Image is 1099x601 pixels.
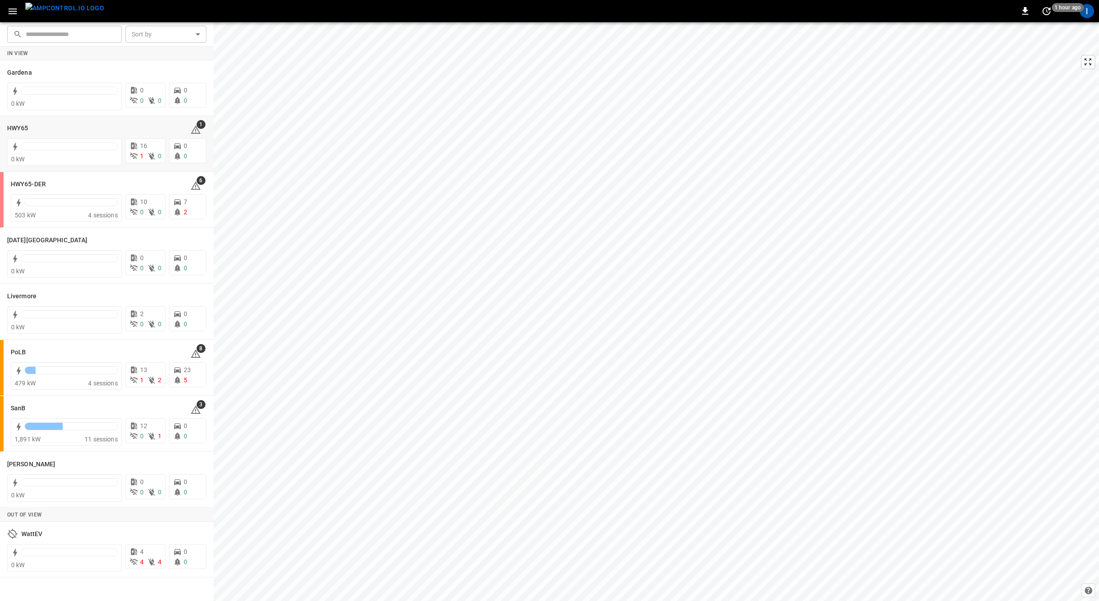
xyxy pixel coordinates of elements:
[158,208,161,216] span: 0
[184,198,187,205] span: 7
[88,380,118,387] span: 4 sessions
[7,50,28,56] strong: In View
[213,22,1099,601] canvas: Map
[184,142,187,149] span: 0
[140,548,144,555] span: 4
[140,321,144,328] span: 0
[184,208,187,216] span: 2
[158,97,161,104] span: 0
[197,400,205,409] span: 3
[184,97,187,104] span: 0
[184,310,187,317] span: 0
[158,489,161,496] span: 0
[25,3,104,14] img: ampcontrol.io logo
[140,142,147,149] span: 16
[7,68,32,78] h6: Gardena
[197,344,205,353] span: 8
[140,377,144,384] span: 1
[184,433,187,440] span: 0
[140,478,144,485] span: 0
[11,324,25,331] span: 0 kW
[1039,4,1054,18] button: set refresh interval
[140,254,144,261] span: 0
[184,548,187,555] span: 0
[21,529,43,539] h6: WattEV
[11,156,25,163] span: 0 kW
[184,321,187,328] span: 0
[184,152,187,160] span: 0
[184,264,187,272] span: 0
[85,436,118,443] span: 11 sessions
[140,198,147,205] span: 10
[158,264,161,272] span: 0
[88,212,118,219] span: 4 sessions
[11,404,25,413] h6: SanB
[184,366,191,373] span: 23
[184,254,187,261] span: 0
[184,489,187,496] span: 0
[197,120,205,129] span: 1
[1052,3,1084,12] span: 1 hour ago
[7,460,55,469] h6: Vernon
[140,264,144,272] span: 0
[140,489,144,496] span: 0
[11,268,25,275] span: 0 kW
[15,212,36,219] span: 503 kW
[184,558,187,565] span: 0
[184,478,187,485] span: 0
[15,436,40,443] span: 1,891 kW
[11,100,25,107] span: 0 kW
[184,422,187,429] span: 0
[140,366,147,373] span: 13
[1080,4,1094,18] div: profile-icon
[140,152,144,160] span: 1
[158,433,161,440] span: 1
[197,176,205,185] span: 6
[140,433,144,440] span: 0
[184,87,187,94] span: 0
[7,512,42,518] strong: Out of View
[140,87,144,94] span: 0
[158,152,161,160] span: 0
[140,422,147,429] span: 12
[15,380,36,387] span: 479 kW
[11,180,46,189] h6: HWY65-DER
[158,377,161,384] span: 2
[140,310,144,317] span: 2
[7,292,36,301] h6: Livermore
[158,558,161,565] span: 4
[140,208,144,216] span: 0
[184,377,187,384] span: 5
[11,348,26,357] h6: PoLB
[140,97,144,104] span: 0
[11,492,25,499] span: 0 kW
[7,124,28,133] h6: HWY65
[7,236,87,245] h6: Karma Center
[158,321,161,328] span: 0
[11,561,25,569] span: 0 kW
[140,558,144,565] span: 4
